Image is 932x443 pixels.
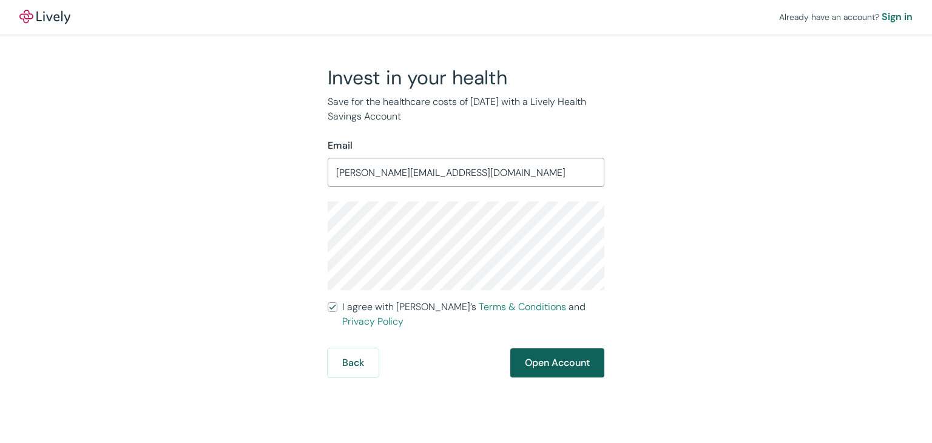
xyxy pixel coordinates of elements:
[328,348,379,377] button: Back
[510,348,604,377] button: Open Account
[342,315,404,328] a: Privacy Policy
[479,300,566,313] a: Terms & Conditions
[328,66,604,90] h2: Invest in your health
[19,10,70,24] a: LivelyLively
[328,95,604,124] p: Save for the healthcare costs of [DATE] with a Lively Health Savings Account
[19,10,70,24] img: Lively
[342,300,604,329] span: I agree with [PERSON_NAME]’s and
[328,138,353,153] label: Email
[779,10,913,24] div: Already have an account?
[882,10,913,24] a: Sign in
